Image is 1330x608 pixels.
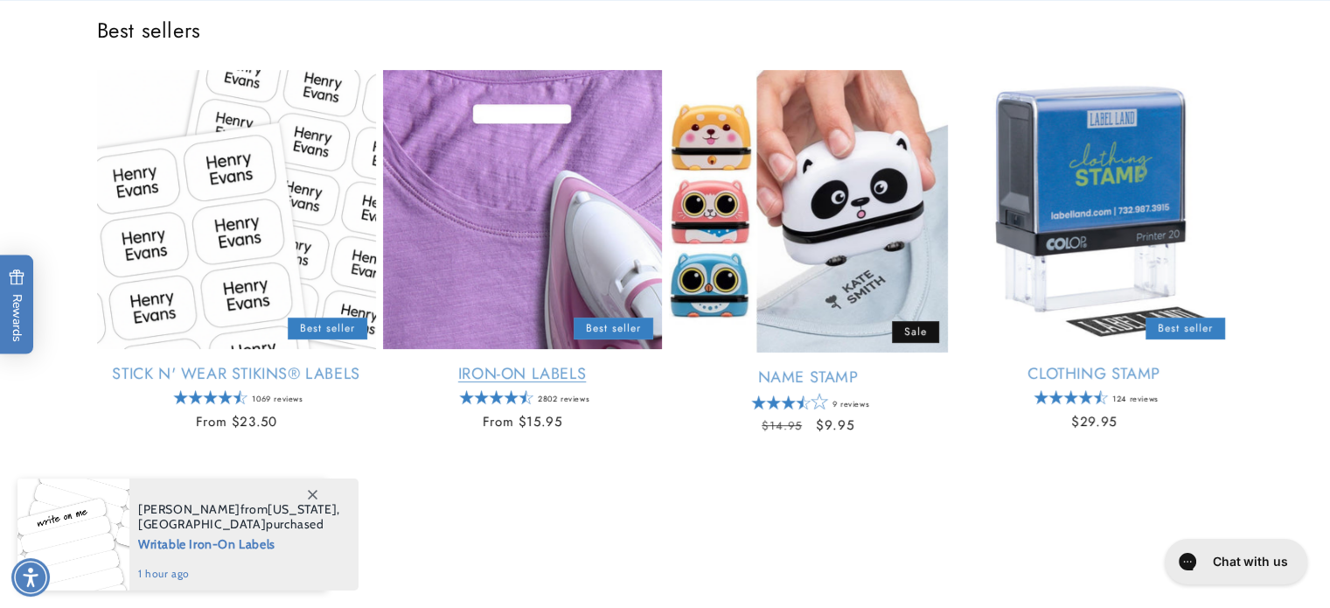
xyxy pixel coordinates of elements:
[138,566,340,582] span: 1 hour ago
[97,17,1234,44] h2: Best sellers
[955,364,1234,384] a: Clothing Stamp
[9,269,25,341] span: Rewards
[138,532,340,554] span: Writable Iron-On Labels
[669,367,948,388] a: Name Stamp
[11,558,50,597] div: Accessibility Menu
[14,468,221,521] iframe: Sign Up via Text for Offers
[1156,533,1313,591] iframe: Gorgias live chat messenger
[97,70,1234,450] ul: Slider
[138,502,340,532] span: from , purchased
[383,364,662,384] a: Iron-On Labels
[97,364,376,384] a: Stick N' Wear Stikins® Labels
[97,521,1234,548] h2: Recently added products
[138,516,266,532] span: [GEOGRAPHIC_DATA]
[268,501,337,517] span: [US_STATE]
